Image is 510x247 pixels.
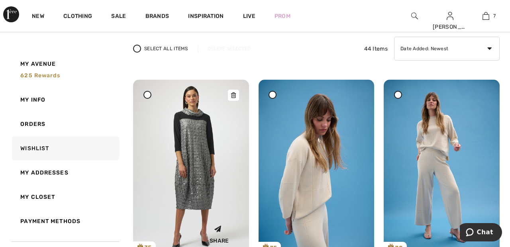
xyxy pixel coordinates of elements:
a: Clothing [63,13,92,21]
img: 1ère Avenue [3,6,19,22]
a: Live [243,12,255,20]
img: My Bag [483,11,489,21]
a: Payment Methods [10,209,120,233]
span: 625 rewards [20,72,60,79]
a: My Addresses [10,161,120,185]
a: Prom [275,12,290,20]
span: 44 Items [364,45,388,53]
iframe: Opens a widget where you can chat to one of our agents [460,223,502,243]
a: Orders [10,112,120,136]
span: Select All Items [144,45,188,52]
a: Sale [111,13,126,21]
a: My Closet [10,185,120,209]
img: search the website [411,11,418,21]
a: Brands [145,13,169,21]
a: Sign In [447,12,453,20]
a: Wishlist [10,136,120,161]
a: My Info [10,88,120,112]
div: Share [196,219,243,247]
a: 7 [468,11,503,21]
a: New [32,13,44,21]
div: [PERSON_NAME] [433,23,468,31]
img: My Info [447,11,453,21]
span: Inspiration [188,13,224,21]
div: Delete Selected [198,45,261,52]
span: My Avenue [20,60,56,68]
span: 7 [493,12,496,20]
